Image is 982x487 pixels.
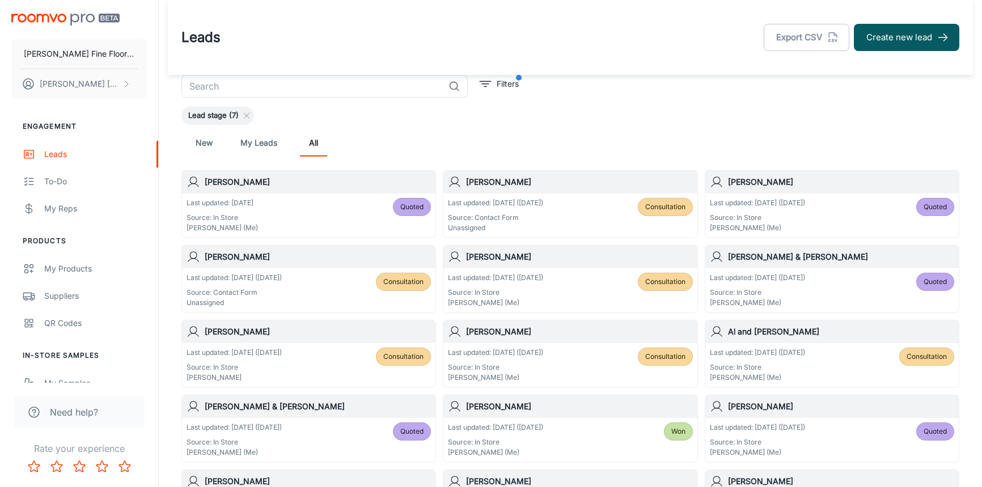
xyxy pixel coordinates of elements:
span: Consultation [645,277,685,287]
h6: [PERSON_NAME] [466,400,692,413]
span: Need help? [50,405,98,419]
a: [PERSON_NAME]Last updated: [DATE] ([DATE])Source: In Store[PERSON_NAME] (Me)Won [443,395,697,463]
p: Source: In Store [710,213,805,223]
div: Suppliers [44,290,147,302]
p: Source: In Store [187,362,282,372]
span: Quoted [400,202,424,212]
a: [PERSON_NAME]Last updated: [DATE] ([DATE])Source: In Store[PERSON_NAME] (Me)Consultation [443,320,697,388]
span: Consultation [907,352,947,362]
p: Source: Contact Form [448,213,543,223]
span: Consultation [383,277,424,287]
h6: [PERSON_NAME] [205,176,431,188]
p: Rate your experience [9,442,149,455]
p: Last updated: [DATE] ([DATE]) [710,198,805,208]
span: Quoted [924,202,947,212]
a: [PERSON_NAME]Last updated: [DATE] ([DATE])Source: In Store[PERSON_NAME] (Me)Quoted [705,395,959,463]
a: [PERSON_NAME]Last updated: [DATE] ([DATE])Source: Contact FormUnassignedConsultation [181,245,436,313]
button: Rate 4 star [91,455,113,478]
span: Lead stage (7) [181,110,246,121]
a: My Leads [240,129,277,156]
h6: [PERSON_NAME] & [PERSON_NAME] [728,251,954,263]
input: Search [181,75,444,98]
h6: [PERSON_NAME] [728,400,954,413]
p: [PERSON_NAME] [187,372,282,383]
p: Last updated: [DATE] ([DATE]) [710,422,805,433]
button: Export CSV [764,24,849,51]
p: Last updated: [DATE] ([DATE]) [448,273,543,283]
p: [PERSON_NAME] (Me) [710,447,805,458]
p: Last updated: [DATE] ([DATE]) [448,422,543,433]
h6: [PERSON_NAME] [205,325,431,338]
div: My Products [44,262,147,275]
div: My Reps [44,202,147,215]
p: Source: In Store [710,362,805,372]
button: Rate 1 star [23,455,45,478]
div: QR Codes [44,317,147,329]
span: Quoted [400,426,424,437]
button: Rate 3 star [68,455,91,478]
p: Source: In Store [187,213,258,223]
h6: [PERSON_NAME] & [PERSON_NAME] [205,400,431,413]
a: All [300,129,327,156]
div: To-do [44,175,147,188]
p: Unassigned [187,298,282,308]
div: My Samples [44,377,147,389]
p: [PERSON_NAME] (Me) [187,223,258,233]
span: Quoted [924,277,947,287]
p: Source: In Store [710,287,805,298]
button: [PERSON_NAME] Fine Floors, Inc [11,39,147,69]
div: Lead stage (7) [181,107,254,125]
a: [PERSON_NAME] & [PERSON_NAME]Last updated: [DATE] ([DATE])Source: In Store[PERSON_NAME] (Me)Quoted [705,245,959,313]
p: Last updated: [DATE] [187,198,258,208]
p: Filters [497,78,519,90]
h6: Al and [PERSON_NAME] [728,325,954,338]
p: [PERSON_NAME] (Me) [710,223,805,233]
p: Source: In Store [710,437,805,447]
a: [PERSON_NAME]Last updated: [DATE] ([DATE])Source: In Store[PERSON_NAME] (Me)Quoted [705,170,959,238]
p: Last updated: [DATE] ([DATE]) [187,422,282,433]
a: [PERSON_NAME]Last updated: [DATE]Source: In Store[PERSON_NAME] (Me)Quoted [181,170,436,238]
p: [PERSON_NAME] (Me) [710,298,805,308]
p: Last updated: [DATE] ([DATE]) [187,273,282,283]
a: Al and [PERSON_NAME]Last updated: [DATE] ([DATE])Source: In Store[PERSON_NAME] (Me)Consultation [705,320,959,388]
span: Quoted [924,426,947,437]
button: [PERSON_NAME] [PERSON_NAME] [11,69,147,99]
h6: [PERSON_NAME] [728,176,954,188]
h6: [PERSON_NAME] [466,251,692,263]
p: Source: In Store [448,362,543,372]
button: filter [477,75,522,93]
a: [PERSON_NAME]Last updated: [DATE] ([DATE])Source: Contact FormUnassignedConsultation [443,170,697,238]
a: [PERSON_NAME]Last updated: [DATE] ([DATE])Source: In Store[PERSON_NAME] (Me)Consultation [443,245,697,313]
p: Source: In Store [187,437,282,447]
p: Last updated: [DATE] ([DATE]) [448,198,543,208]
p: Source: In Store [448,437,543,447]
a: New [191,129,218,156]
h1: Leads [181,27,221,48]
p: [PERSON_NAME] Fine Floors, Inc [24,48,134,60]
p: [PERSON_NAME] (Me) [187,447,282,458]
button: Rate 5 star [113,455,136,478]
span: Consultation [645,202,685,212]
p: [PERSON_NAME] [PERSON_NAME] [40,78,120,90]
p: [PERSON_NAME] (Me) [448,372,543,383]
p: [PERSON_NAME] (Me) [448,447,543,458]
span: Consultation [383,352,424,362]
span: Consultation [645,352,685,362]
p: Last updated: [DATE] ([DATE]) [187,348,282,358]
div: Leads [44,148,147,160]
h6: [PERSON_NAME] [205,251,431,263]
img: Roomvo PRO Beta [11,14,120,26]
span: Won [671,426,685,437]
button: Rate 2 star [45,455,68,478]
button: Create new lead [854,24,959,51]
p: Unassigned [448,223,543,233]
p: Last updated: [DATE] ([DATE]) [710,348,805,358]
p: Source: In Store [448,287,543,298]
a: [PERSON_NAME] & [PERSON_NAME]Last updated: [DATE] ([DATE])Source: In Store[PERSON_NAME] (Me)Quoted [181,395,436,463]
p: [PERSON_NAME] (Me) [448,298,543,308]
p: Last updated: [DATE] ([DATE]) [448,348,543,358]
h6: [PERSON_NAME] [466,176,692,188]
a: [PERSON_NAME]Last updated: [DATE] ([DATE])Source: In Store[PERSON_NAME]Consultation [181,320,436,388]
p: Last updated: [DATE] ([DATE]) [710,273,805,283]
h6: [PERSON_NAME] [466,325,692,338]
